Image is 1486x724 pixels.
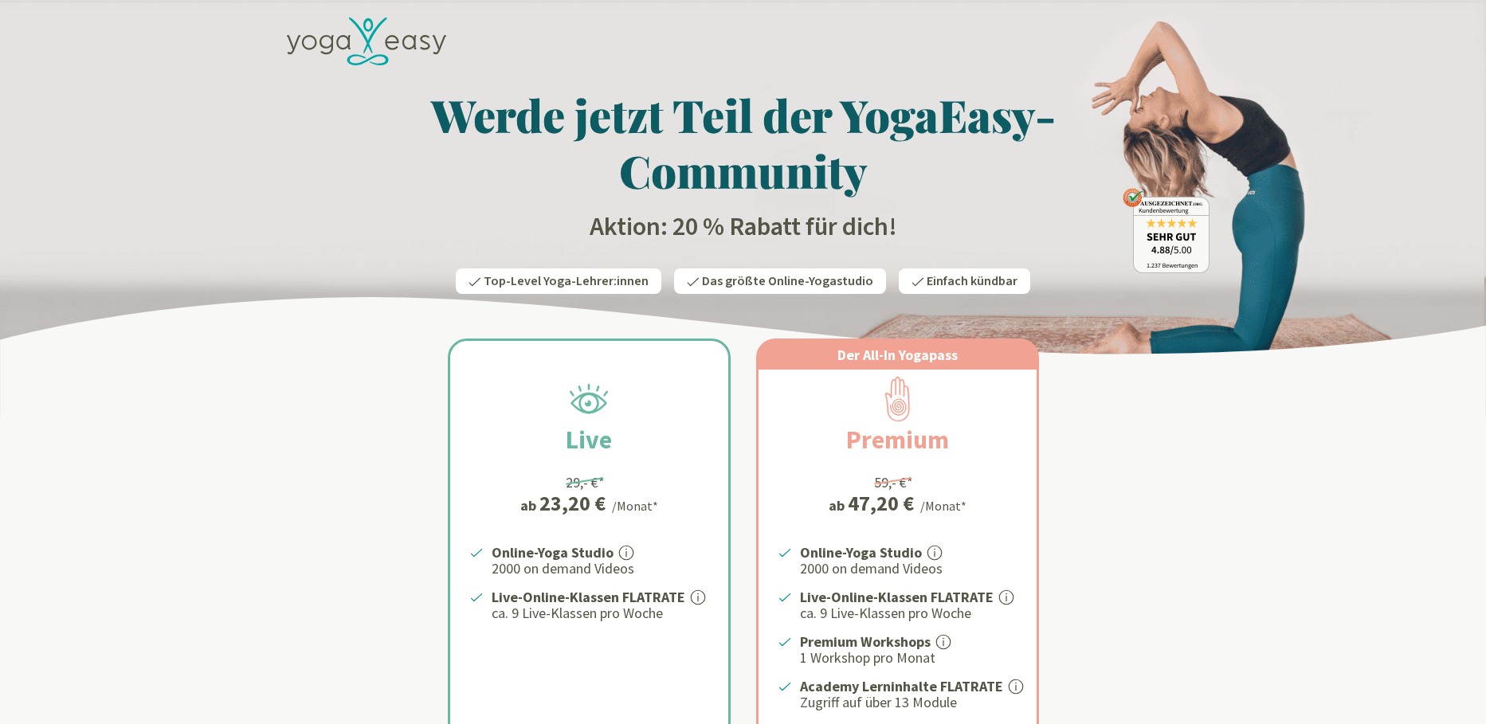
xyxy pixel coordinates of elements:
div: /Monat* [612,496,658,515]
p: ca. 9 Live-Klassen pro Woche [800,604,1017,623]
span: ab [520,495,539,516]
h1: Werde jetzt Teil der YogaEasy-Community [277,87,1210,198]
h2: Live [527,421,650,459]
strong: Premium Workshops [800,632,931,651]
p: 2000 on demand Videos [800,559,1017,578]
span: Einfach kündbar [927,272,1017,290]
div: /Monat* [920,496,966,515]
strong: Live-Online-Klassen FLATRATE [800,588,994,606]
img: ausgezeichnet_badge.png [1123,188,1210,273]
h2: Premium [808,421,987,459]
strong: Online-Yoga Studio [492,543,614,562]
strong: Online-Yoga Studio [800,543,922,562]
h2: Aktion: 20 % Rabatt für dich! [277,211,1210,243]
strong: Academy Lerninhalte FLATRATE [800,677,1003,695]
span: Der All-In Yogapass [837,346,958,364]
p: 1 Workshop pro Monat [800,648,1017,667]
div: 59,- €* [874,472,913,493]
p: Zugriff auf über 13 Module [800,693,1017,712]
strong: Live-Online-Klassen FLATRATE [492,588,685,606]
span: Top-Level Yoga-Lehrer:innen [484,272,649,290]
div: 23,20 € [539,493,606,514]
div: 47,20 € [848,493,914,514]
p: 2000 on demand Videos [492,559,709,578]
span: Das größte Online-Yogastudio [702,272,873,290]
p: ca. 9 Live-Klassen pro Woche [492,604,709,623]
div: 29,- €* [566,472,605,493]
span: ab [829,495,848,516]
